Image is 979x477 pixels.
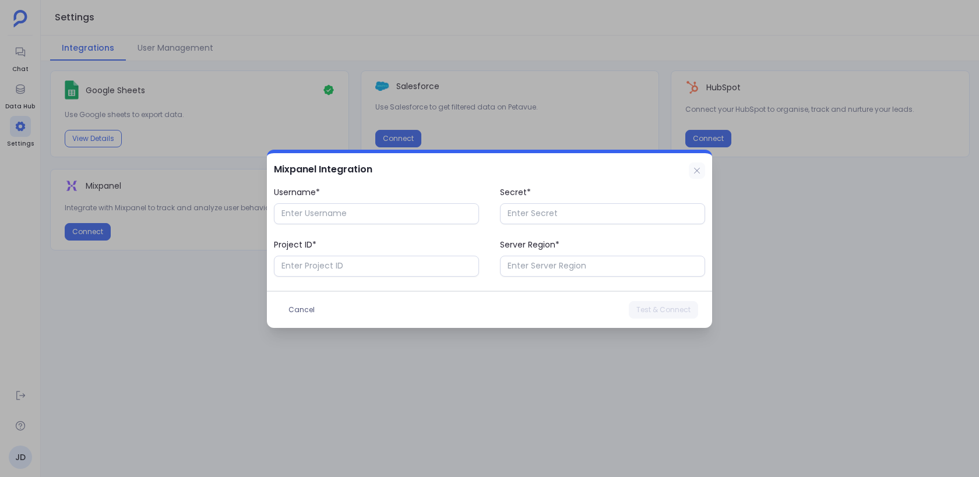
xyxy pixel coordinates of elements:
label: Project ID* [274,238,479,277]
input: Project ID* [274,256,479,277]
label: Username* [274,186,479,224]
input: Username* [274,203,479,224]
label: Server Region* [500,238,705,277]
input: Server Region* [500,256,705,277]
label: Secret* [500,186,705,224]
input: Secret* [500,203,705,224]
h2: Mixpanel Integration [267,153,372,186]
button: Cancel [281,301,322,319]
